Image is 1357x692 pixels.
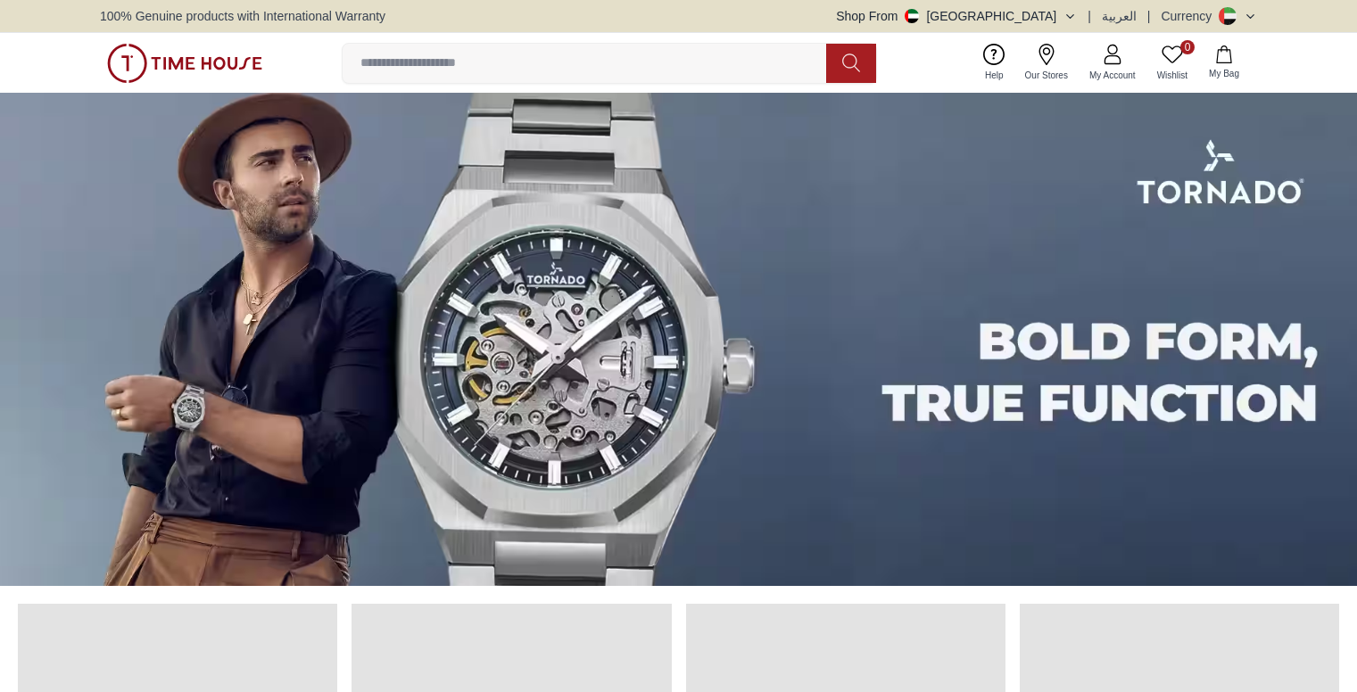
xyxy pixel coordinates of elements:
button: العربية [1102,7,1137,25]
span: 100% Genuine products with International Warranty [100,7,385,25]
span: | [1088,7,1091,25]
a: 0Wishlist [1146,40,1198,86]
span: Wishlist [1150,69,1195,82]
a: Help [974,40,1014,86]
span: My Bag [1202,67,1246,80]
span: Help [978,69,1011,82]
a: Our Stores [1014,40,1079,86]
button: My Bag [1198,42,1250,84]
span: | [1147,7,1151,25]
span: Our Stores [1018,69,1075,82]
img: ... [107,44,262,83]
img: United Arab Emirates [905,9,919,23]
span: My Account [1082,69,1143,82]
span: 0 [1180,40,1195,54]
button: Shop From[GEOGRAPHIC_DATA] [836,7,1077,25]
div: Currency [1161,7,1219,25]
